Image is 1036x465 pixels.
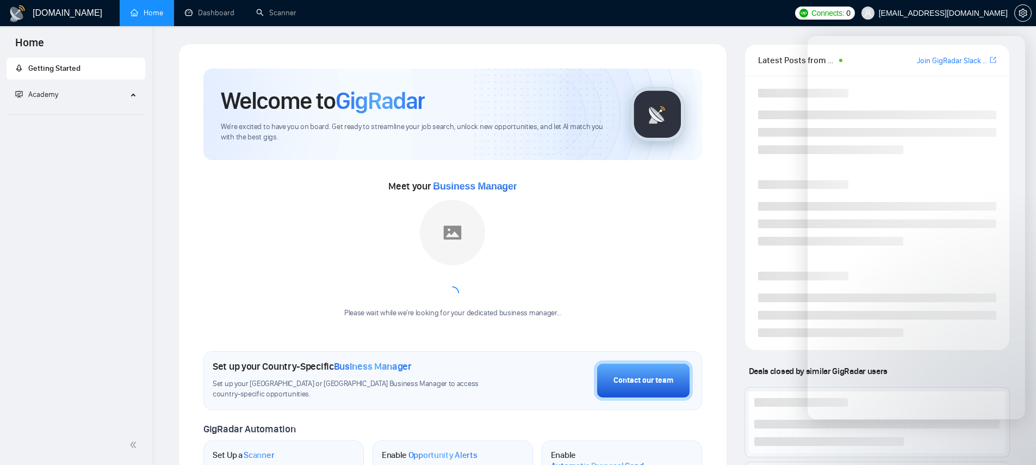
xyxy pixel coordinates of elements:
span: GigRadar Automation [203,423,295,435]
iframe: Intercom live chat [999,428,1025,454]
span: Deals closed by similar GigRadar users [745,362,892,381]
span: Meet your [388,180,517,192]
h1: Welcome to [221,86,425,115]
li: Academy Homepage [7,110,145,117]
img: placeholder.png [420,200,485,265]
img: gigradar-logo.png [630,87,685,142]
span: rocket [15,64,23,72]
a: searchScanner [256,8,296,17]
span: Business Manager [433,181,517,192]
a: setting [1014,9,1032,17]
div: Contact our team [613,375,673,387]
span: Home [7,35,53,58]
button: setting [1014,4,1032,22]
h1: Set Up a [213,450,274,461]
span: Latest Posts from the GigRadar Community [758,53,836,67]
span: Scanner [244,450,274,461]
li: Getting Started [7,58,145,79]
span: Opportunity Alerts [408,450,477,461]
span: Academy [15,90,58,99]
img: logo [9,5,26,22]
button: Contact our team [594,360,693,401]
span: fund-projection-screen [15,90,23,98]
div: Please wait while we're looking for your dedicated business manager... [338,308,568,319]
span: setting [1015,9,1031,17]
span: Academy [28,90,58,99]
h1: Set up your Country-Specific [213,360,412,372]
a: homeHome [131,8,163,17]
span: Getting Started [28,64,80,73]
span: user [864,9,872,17]
a: dashboardDashboard [185,8,234,17]
span: We're excited to have you on board. Get ready to streamline your job search, unlock new opportuni... [221,122,613,143]
span: double-left [129,439,140,450]
img: upwork-logo.png [799,9,808,17]
span: loading [446,286,459,299]
span: 0 [846,7,851,19]
span: Connects: [811,7,844,19]
iframe: Intercom live chat [808,36,1025,419]
h1: Enable [382,450,477,461]
span: Set up your [GEOGRAPHIC_DATA] or [GEOGRAPHIC_DATA] Business Manager to access country-specific op... [213,379,501,400]
span: GigRadar [336,86,425,115]
span: Business Manager [334,360,412,372]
